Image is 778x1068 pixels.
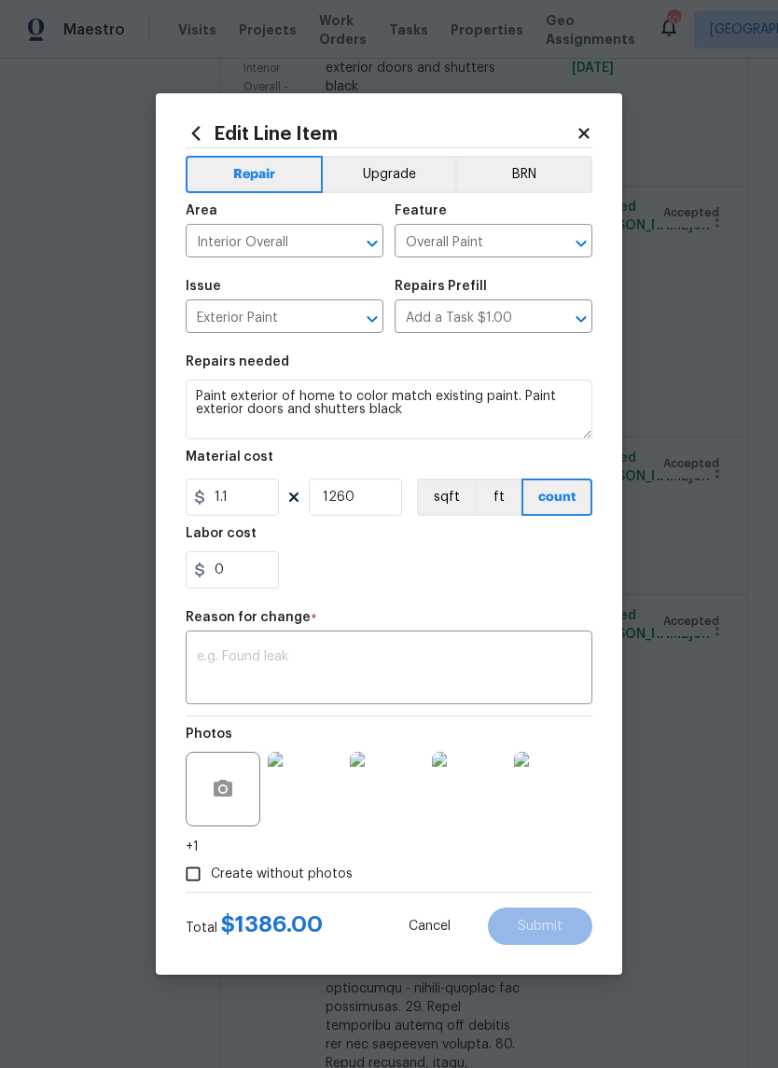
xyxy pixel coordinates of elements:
[395,280,487,293] h5: Repairs Prefill
[395,204,447,217] h5: Feature
[186,280,221,293] h5: Issue
[475,479,521,516] button: ft
[455,156,592,193] button: BRN
[379,908,480,945] button: Cancel
[518,920,563,934] span: Submit
[211,865,353,884] span: Create without photos
[186,355,289,368] h5: Repairs needed
[488,908,592,945] button: Submit
[568,230,594,257] button: Open
[186,728,232,741] h5: Photos
[186,527,257,540] h5: Labor cost
[186,451,273,464] h5: Material cost
[417,479,475,516] button: sqft
[359,230,385,257] button: Open
[521,479,592,516] button: count
[186,156,323,193] button: Repair
[359,306,385,332] button: Open
[186,915,323,937] div: Total
[323,156,456,193] button: Upgrade
[186,611,311,624] h5: Reason for change
[186,123,576,144] h2: Edit Line Item
[186,380,592,439] textarea: Paint exterior of home to color match existing paint. Paint exterior doors and shutters black
[186,838,199,856] span: +1
[568,306,594,332] button: Open
[221,913,323,936] span: $ 1386.00
[186,204,217,217] h5: Area
[409,920,451,934] span: Cancel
